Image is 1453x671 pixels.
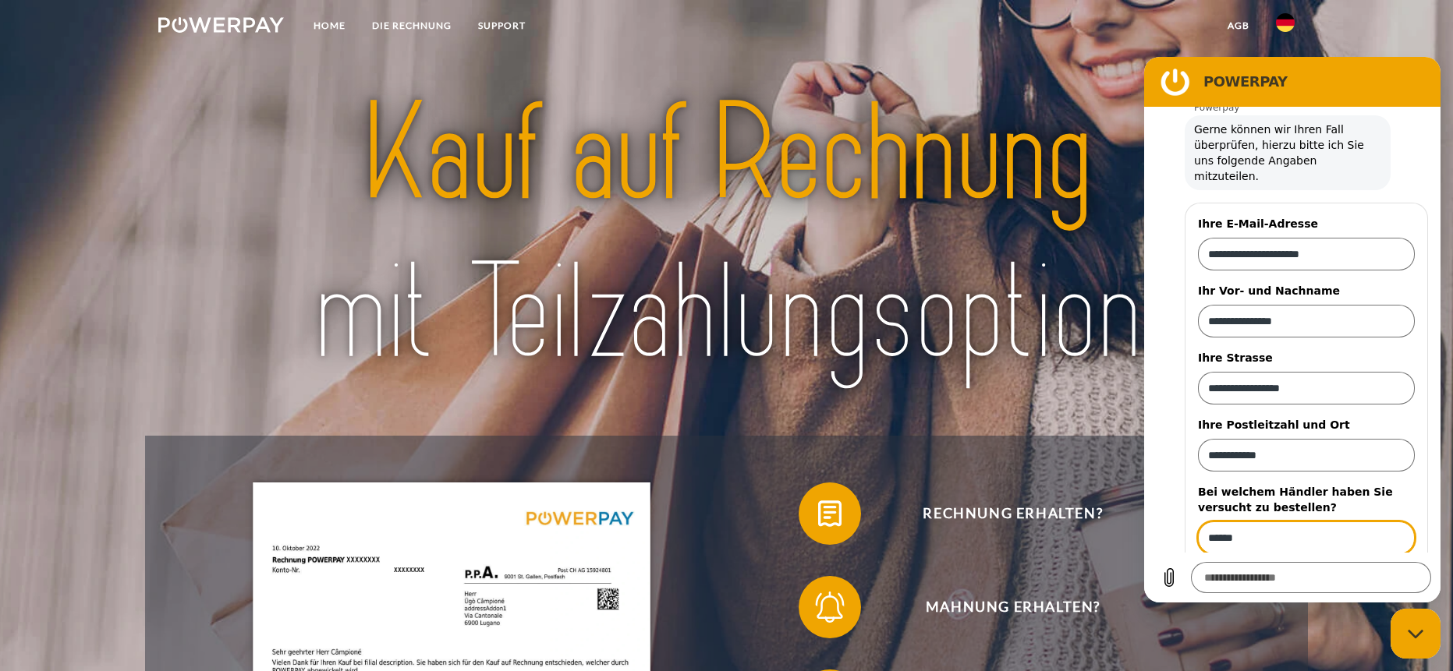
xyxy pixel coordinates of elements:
[359,12,465,40] a: DIE RECHNUNG
[214,67,1239,401] img: title-powerpay_de.svg
[799,576,1204,638] button: Mahnung erhalten?
[300,12,359,40] a: Home
[1144,57,1441,602] iframe: Messaging-Fenster
[810,588,849,627] img: qb_bell.svg
[1391,609,1441,659] iframe: Schaltfläche zum Öffnen des Messaging-Fensters; Konversation läuft
[822,482,1204,545] span: Rechnung erhalten?
[1276,13,1295,32] img: de
[465,12,539,40] a: SUPPORT
[822,576,1204,638] span: Mahnung erhalten?
[158,17,284,33] img: logo-powerpay-white.svg
[1214,12,1263,40] a: agb
[799,482,1204,545] button: Rechnung erhalten?
[810,494,849,533] img: qb_bill.svg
